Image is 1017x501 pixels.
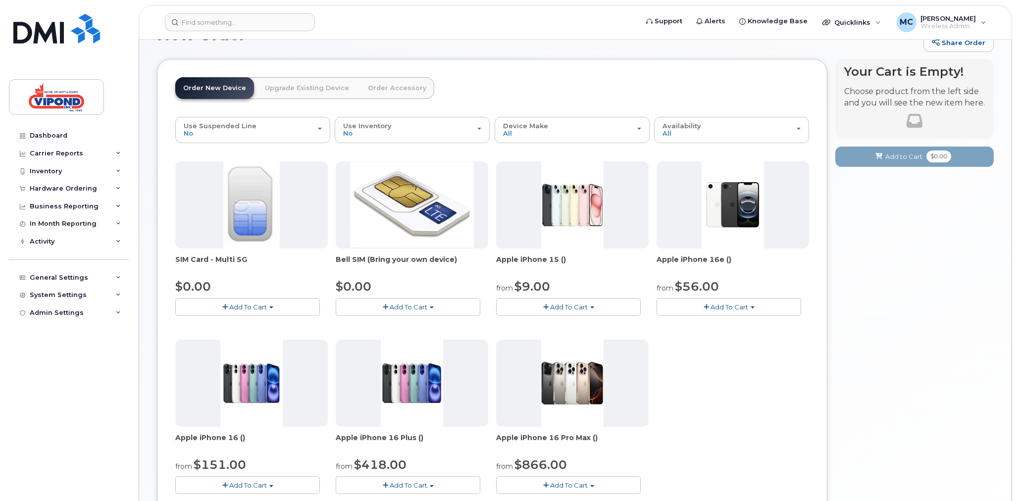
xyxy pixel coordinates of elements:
[175,117,330,143] button: Use Suspended Line No
[496,476,641,494] button: Add To Cart
[689,11,732,31] a: Alerts
[844,65,985,78] h4: Your Cart is Empty!
[229,481,267,489] span: Add To Cart
[657,254,809,274] div: Apple iPhone 16e ()
[343,122,392,130] span: Use Inventory
[541,340,604,427] img: phone23926.JPG
[844,86,985,109] p: Choose product from the left side and you will see the new item here.
[175,254,328,274] div: SIM Card - Multi 5G
[496,284,513,293] small: from
[900,16,913,28] span: MC
[496,254,649,274] div: Apple iPhone 15 ()
[175,279,211,294] span: $0.00
[336,298,480,315] button: Add To Cart
[920,22,976,30] span: Wireless Admin
[675,279,719,294] span: $56.00
[220,340,283,427] img: phone23917.JPG
[748,16,808,26] span: Knowledge Base
[541,161,604,249] img: phone23836.JPG
[336,254,488,274] div: Bell SIM (Bring your own device)
[390,481,427,489] span: Add To Cart
[336,476,480,494] button: Add To Cart
[834,18,870,26] span: Quicklinks
[223,161,280,249] img: 00D627D4-43E9-49B7-A367-2C99342E128C.jpg
[657,298,801,315] button: Add To Cart
[890,12,993,32] div: Mark Chapeskie
[920,14,976,22] span: [PERSON_NAME]
[711,303,748,311] span: Add To Cart
[655,16,682,26] span: Support
[496,433,649,452] div: Apple iPhone 16 Pro Max ()
[229,303,267,311] span: Add To Cart
[885,152,922,161] span: Add to Cart
[175,462,192,471] small: from
[514,457,567,472] span: $866.00
[705,16,725,26] span: Alerts
[702,161,764,249] img: phone23838.JPG
[184,129,193,137] span: No
[732,11,814,31] a: Knowledge Base
[175,77,254,99] a: Order New Device
[662,129,671,137] span: All
[550,481,588,489] span: Add To Cart
[257,77,357,99] a: Upgrade Existing Device
[815,12,888,32] div: Quicklinks
[354,457,407,472] span: $418.00
[503,122,548,130] span: Device Make
[175,298,320,315] button: Add To Cart
[157,26,918,43] h1: New Order
[662,122,701,130] span: Availability
[336,279,371,294] span: $0.00
[336,462,353,471] small: from
[496,298,641,315] button: Add To Cart
[381,340,443,427] img: phone23919.JPG
[165,13,315,31] input: Find something...
[496,462,513,471] small: from
[835,147,994,167] button: Add to Cart $0.00
[550,303,588,311] span: Add To Cart
[657,284,673,293] small: from
[343,129,353,137] span: No
[335,117,490,143] button: Use Inventory No
[495,117,650,143] button: Device Make All
[639,11,689,31] a: Support
[175,433,328,452] div: Apple iPhone 16 ()
[360,77,434,99] a: Order Accessory
[923,33,994,52] a: Share Order
[336,433,488,452] div: Apple iPhone 16 Plus ()
[503,129,512,137] span: All
[350,162,474,248] img: phone22626.JPG
[175,476,320,494] button: Add To Cart
[926,150,951,162] span: $0.00
[390,303,427,311] span: Add To Cart
[514,279,550,294] span: $9.00
[654,117,809,143] button: Availability All
[184,122,256,130] span: Use Suspended Line
[194,457,246,472] span: $151.00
